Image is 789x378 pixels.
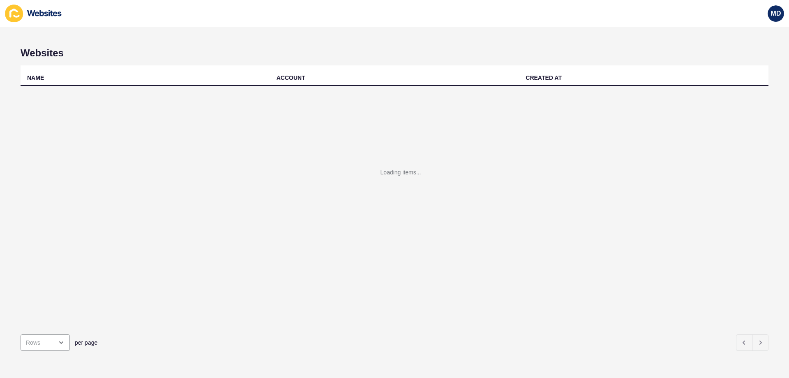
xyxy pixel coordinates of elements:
[27,74,44,82] div: NAME
[526,74,562,82] div: CREATED AT
[21,334,70,351] div: open menu
[381,168,421,176] div: Loading items...
[771,9,781,18] span: MD
[21,47,768,59] h1: Websites
[277,74,305,82] div: ACCOUNT
[75,339,97,347] span: per page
